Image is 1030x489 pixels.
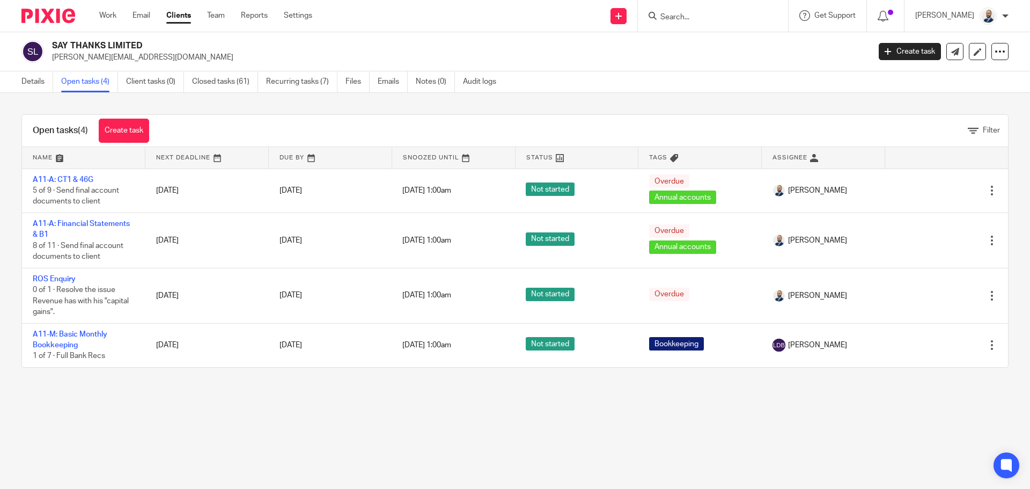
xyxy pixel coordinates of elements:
[649,191,716,204] span: Annual accounts
[402,187,451,194] span: [DATE] 1:00am
[788,340,847,351] span: [PERSON_NAME]
[772,234,785,247] img: Mark%20LI%20profiler.png
[649,155,667,160] span: Tags
[126,71,184,92] a: Client tasks (0)
[279,341,302,349] span: [DATE]
[145,268,269,323] td: [DATE]
[463,71,504,92] a: Audit logs
[284,10,312,21] a: Settings
[21,9,75,23] img: Pixie
[345,71,370,92] a: Files
[145,213,269,268] td: [DATE]
[33,176,93,184] a: A11-A: CT1 & 46G
[52,40,701,52] h2: SAY THANKS LIMITED
[772,339,785,352] img: svg%3E
[788,290,847,301] span: [PERSON_NAME]
[33,220,130,238] a: A11-A: Financial Statements & B1
[166,10,191,21] a: Clients
[416,71,455,92] a: Notes (0)
[526,183,575,196] span: Not started
[788,185,847,196] span: [PERSON_NAME]
[403,155,459,160] span: Snoozed Until
[145,323,269,367] td: [DATE]
[526,155,553,160] span: Status
[649,224,689,238] span: Overdue
[61,71,118,92] a: Open tasks (4)
[649,337,704,351] span: Bookkeeping
[983,127,1000,134] span: Filter
[145,169,269,213] td: [DATE]
[99,119,149,143] a: Create task
[279,292,302,300] span: [DATE]
[772,184,785,197] img: Mark%20LI%20profiler.png
[33,242,123,261] span: 8 of 11 · Send final account documents to client
[33,353,105,360] span: 1 of 7 · Full Bank Recs
[133,10,150,21] a: Email
[21,40,44,63] img: svg%3E
[33,275,76,283] a: ROS Enquiry
[814,12,856,19] span: Get Support
[99,10,116,21] a: Work
[649,240,716,254] span: Annual accounts
[207,10,225,21] a: Team
[78,126,88,135] span: (4)
[33,125,88,136] h1: Open tasks
[33,187,119,206] span: 5 of 9 · Send final account documents to client
[915,10,974,21] p: [PERSON_NAME]
[279,187,302,194] span: [DATE]
[241,10,268,21] a: Reports
[279,237,302,244] span: [DATE]
[21,71,53,92] a: Details
[378,71,408,92] a: Emails
[33,286,129,316] span: 0 of 1 · Resolve the issue Revenue has with his "capital gains".
[879,43,941,60] a: Create task
[192,71,258,92] a: Closed tasks (61)
[52,52,863,63] p: [PERSON_NAME][EMAIL_ADDRESS][DOMAIN_NAME]
[788,235,847,246] span: [PERSON_NAME]
[649,174,689,188] span: Overdue
[659,13,756,23] input: Search
[402,292,451,300] span: [DATE] 1:00am
[772,289,785,302] img: Mark%20LI%20profiler.png
[526,232,575,246] span: Not started
[402,341,451,349] span: [DATE] 1:00am
[980,8,997,25] img: Mark%20LI%20profiler.png
[649,288,689,301] span: Overdue
[526,337,575,351] span: Not started
[402,237,451,244] span: [DATE] 1:00am
[526,288,575,301] span: Not started
[33,331,107,349] a: A11-M: Basic Monthly Bookkeeping
[266,71,337,92] a: Recurring tasks (7)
